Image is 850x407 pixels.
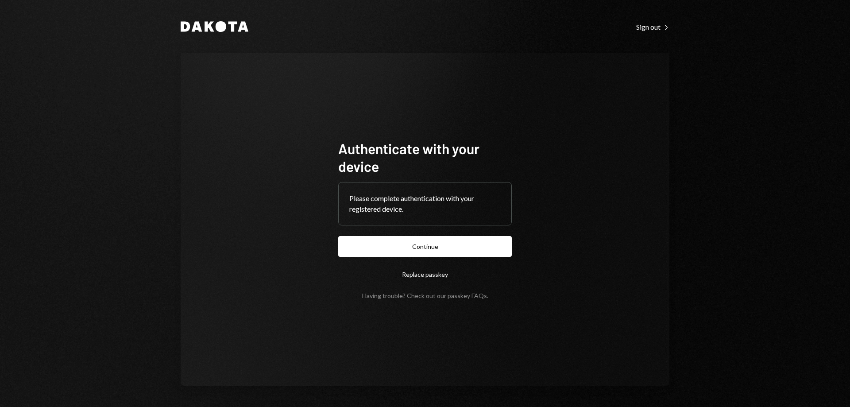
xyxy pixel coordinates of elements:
[448,292,487,300] a: passkey FAQs
[362,292,488,299] div: Having trouble? Check out our .
[338,140,512,175] h1: Authenticate with your device
[636,22,669,31] a: Sign out
[338,264,512,285] button: Replace passkey
[636,23,669,31] div: Sign out
[338,236,512,257] button: Continue
[349,193,501,214] div: Please complete authentication with your registered device.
